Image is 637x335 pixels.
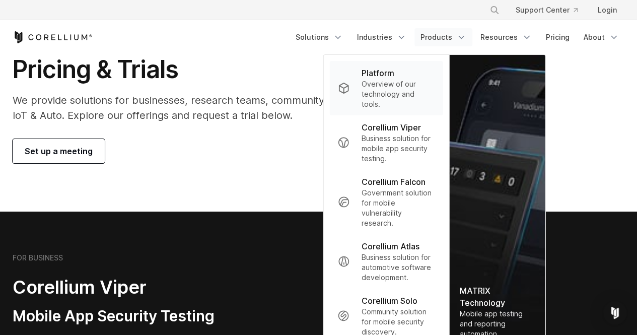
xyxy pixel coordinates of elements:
h3: Mobile App Security Testing [13,307,270,326]
p: Government solution for mobile vulnerability research. [362,188,435,228]
a: Resources [474,28,538,46]
h2: Corellium Viper [13,276,270,299]
a: Corellium Home [13,31,93,43]
p: Platform [362,67,394,79]
a: Platform Overview of our technology and tools. [329,61,443,115]
a: Corellium Falcon Government solution for mobile vulnerability research. [329,170,443,234]
a: Products [414,28,472,46]
div: MATRIX Technology [460,285,535,309]
h6: FOR BUSINESS [13,253,63,262]
a: Set up a meeting [13,139,105,163]
button: Search [485,1,504,19]
div: Open Intercom Messenger [603,301,627,325]
a: Industries [351,28,412,46]
div: Navigation Menu [477,1,625,19]
a: Pricing [540,28,576,46]
p: Corellium Atlas [362,240,419,252]
p: We provide solutions for businesses, research teams, community individuals, and IoT & Auto. Explo... [13,93,414,123]
p: Business solution for automotive software development. [362,252,435,283]
a: Solutions [290,28,349,46]
a: Corellium Viper Business solution for mobile app security testing. [329,115,443,170]
div: Navigation Menu [290,28,625,46]
a: About [578,28,625,46]
a: Login [590,1,625,19]
h1: Pricing & Trials [13,54,414,85]
p: Corellium Falcon [362,176,426,188]
span: Set up a meeting [25,145,93,157]
p: Overview of our technology and tools. [362,79,435,109]
p: Corellium Solo [362,295,417,307]
a: Support Center [508,1,586,19]
a: Corellium Atlas Business solution for automotive software development. [329,234,443,289]
p: Business solution for mobile app security testing. [362,133,435,164]
p: Corellium Viper [362,121,421,133]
